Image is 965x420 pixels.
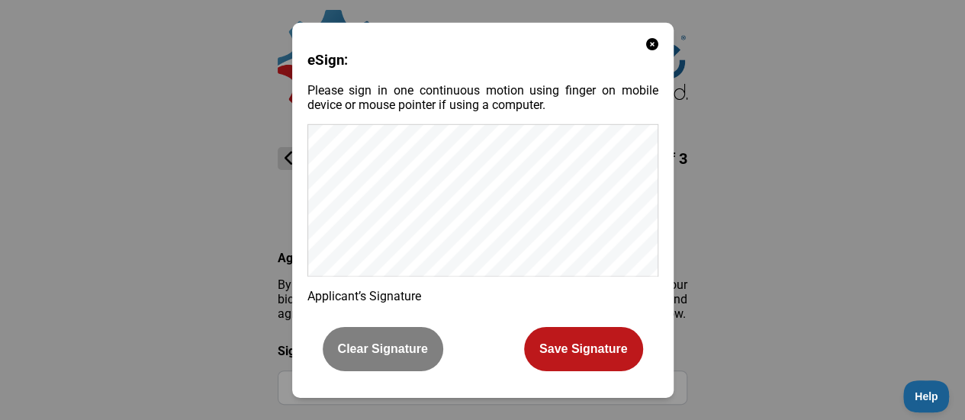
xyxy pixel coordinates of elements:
[307,83,658,112] p: Please sign in one continuous motion using finger on mobile device or mouse pointer if using a co...
[903,380,950,412] iframe: Toggle Customer Support
[524,327,643,371] button: Save Signature
[307,52,658,69] h3: eSign:
[323,327,443,371] button: Clear Signature
[307,289,658,303] p: Applicant’s Signature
